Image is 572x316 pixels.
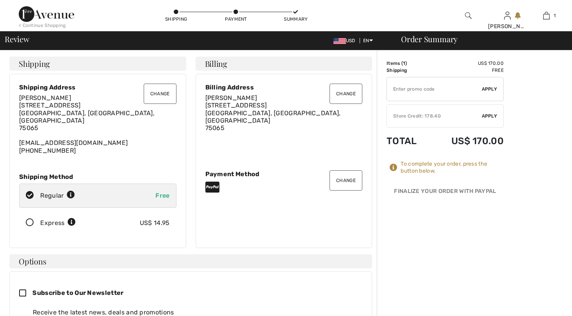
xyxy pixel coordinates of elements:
td: Total [387,128,429,154]
div: To complete your order, press the button below. [401,161,504,175]
div: Store Credit: 178.40 [387,112,482,120]
img: US Dollar [333,38,346,44]
span: [PERSON_NAME] [19,94,71,102]
span: EN [363,38,373,43]
span: [PERSON_NAME] [205,94,257,102]
div: Summary [284,16,307,23]
img: My Info [504,11,511,20]
div: [PERSON_NAME] [488,22,526,30]
div: Payment Method [205,170,363,178]
div: Shipping Method [19,173,176,180]
td: US$ 170.00 [429,60,504,67]
div: Finalize Your Order with PayPal [387,187,504,199]
a: 1 [527,11,565,20]
h4: Options [9,254,372,268]
span: USD [333,38,358,43]
span: Shipping [19,60,50,68]
span: 1 [554,12,556,19]
td: Items ( ) [387,60,429,67]
img: 1ère Avenue [19,6,74,22]
button: Change [330,84,362,104]
div: Shipping Address [19,84,176,91]
td: Shipping [387,67,429,74]
img: My Bag [543,11,550,20]
a: Sign In [504,12,511,19]
div: Shipping [164,16,188,23]
input: Promo code [387,77,482,101]
span: [STREET_ADDRESS] [GEOGRAPHIC_DATA], [GEOGRAPHIC_DATA], [GEOGRAPHIC_DATA] 75065 [205,102,341,132]
div: Payment [224,16,248,23]
td: Free [429,67,504,74]
span: Subscribe to Our Newsletter [32,289,123,296]
div: US$ 14.95 [140,218,170,228]
span: Apply [482,86,497,93]
div: Order Summary [392,35,567,43]
div: [EMAIL_ADDRESS][DOMAIN_NAME] [PHONE_NUMBER] [19,94,176,154]
td: US$ 170.00 [429,128,504,154]
span: Apply [482,112,497,120]
span: [STREET_ADDRESS] [GEOGRAPHIC_DATA], [GEOGRAPHIC_DATA], [GEOGRAPHIC_DATA] 75065 [19,102,155,132]
span: 1 [403,61,405,66]
span: Billing [205,60,227,68]
div: < Continue Shopping [19,22,66,29]
div: Express [40,218,76,228]
button: Change [330,170,362,191]
span: Review [5,35,29,43]
span: Free [155,192,169,199]
img: search the website [465,11,472,20]
div: Billing Address [205,84,363,91]
button: Change [144,84,176,104]
div: Regular [40,191,75,200]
